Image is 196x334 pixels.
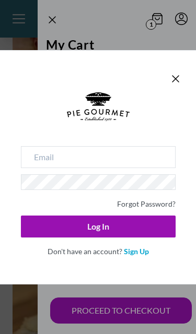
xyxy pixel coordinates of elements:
[21,216,176,237] button: Log In
[48,247,122,256] span: Don't have an account?
[21,146,176,168] input: Email
[117,199,176,208] a: Forgot Password?
[169,73,182,85] button: Close panel
[124,247,149,256] a: Sign Up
